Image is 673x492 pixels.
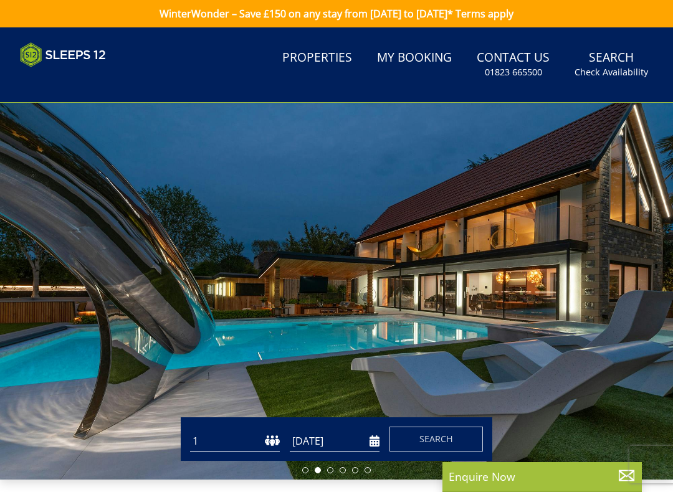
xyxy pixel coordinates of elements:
[419,433,453,445] span: Search
[372,44,457,72] a: My Booking
[449,468,636,485] p: Enquire Now
[14,75,145,85] iframe: Customer reviews powered by Trustpilot
[485,66,542,78] small: 01823 665500
[575,66,648,78] small: Check Availability
[277,44,357,72] a: Properties
[290,431,379,452] input: Arrival Date
[570,44,653,85] a: SearchCheck Availability
[20,42,106,67] img: Sleeps 12
[472,44,555,85] a: Contact Us01823 665500
[389,427,483,452] button: Search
